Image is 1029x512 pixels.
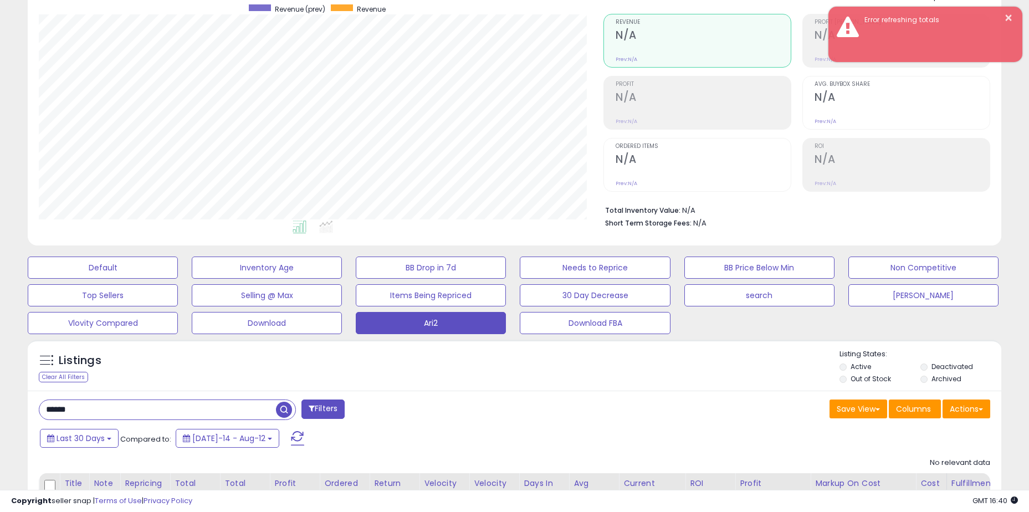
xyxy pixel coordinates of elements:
[125,478,165,489] div: Repricing
[301,400,345,419] button: Filters
[357,4,386,14] span: Revenue
[28,312,178,334] button: Vlovity Compared
[192,257,342,279] button: Inventory Age
[605,203,982,216] li: N/A
[11,495,52,506] strong: Copyright
[623,478,680,501] div: Current Buybox Price
[356,312,506,334] button: Ari2
[815,144,990,150] span: ROI
[889,400,941,418] button: Columns
[930,458,990,468] div: No relevant data
[951,478,996,489] div: Fulfillment
[1004,11,1013,25] button: ×
[192,312,342,334] button: Download
[324,478,365,501] div: Ordered Items
[192,284,342,306] button: Selling @ Max
[275,4,325,14] span: Revenue (prev)
[11,496,192,506] div: seller snap | |
[224,478,265,501] div: Total Profit
[830,400,887,418] button: Save View
[815,153,990,168] h2: N/A
[356,284,506,306] button: Items Being Repriced
[815,56,836,63] small: Prev: N/A
[690,478,730,489] div: ROI
[520,284,670,306] button: 30 Day Decrease
[28,257,178,279] button: Default
[605,218,692,228] b: Short Term Storage Fees:
[120,434,171,444] span: Compared to:
[616,29,791,44] h2: N/A
[815,19,990,25] span: Profit [PERSON_NAME]
[520,312,670,334] button: Download FBA
[616,180,637,187] small: Prev: N/A
[848,284,999,306] button: [PERSON_NAME]
[740,478,806,501] div: Profit [PERSON_NAME]
[856,15,1014,25] div: Error refreshing totals
[94,478,115,489] div: Note
[693,218,707,228] span: N/A
[839,349,1001,360] p: Listing States:
[64,478,84,489] div: Title
[896,403,931,414] span: Columns
[684,284,835,306] button: search
[931,374,961,383] label: Archived
[175,478,215,501] div: Total Rev.
[920,478,942,489] div: Cost
[851,362,871,371] label: Active
[943,400,990,418] button: Actions
[616,153,791,168] h2: N/A
[520,257,670,279] button: Needs to Reprice
[815,81,990,88] span: Avg. Buybox Share
[144,495,192,506] a: Privacy Policy
[424,478,464,489] div: Velocity
[616,91,791,106] h2: N/A
[931,362,973,371] label: Deactivated
[356,257,506,279] button: BB Drop in 7d
[474,478,514,501] div: Velocity Last 7d
[59,353,101,368] h5: Listings
[374,478,414,501] div: Return Rate
[972,495,1018,506] span: 2025-09-15 16:40 GMT
[616,56,637,63] small: Prev: N/A
[524,478,564,501] div: Days In Stock
[616,19,791,25] span: Revenue
[616,81,791,88] span: Profit
[815,180,836,187] small: Prev: N/A
[616,144,791,150] span: Ordered Items
[815,118,836,125] small: Prev: N/A
[39,372,88,382] div: Clear All Filters
[57,433,105,444] span: Last 30 Days
[815,29,990,44] h2: N/A
[815,91,990,106] h2: N/A
[192,433,265,444] span: [DATE]-14 - Aug-12
[28,284,178,306] button: Top Sellers
[605,206,680,215] b: Total Inventory Value:
[176,429,279,448] button: [DATE]-14 - Aug-12
[616,118,637,125] small: Prev: N/A
[684,257,835,279] button: BB Price Below Min
[848,257,999,279] button: Non Competitive
[95,495,142,506] a: Terms of Use
[851,374,891,383] label: Out of Stock
[815,478,911,489] div: Markup on Cost
[40,429,119,448] button: Last 30 Days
